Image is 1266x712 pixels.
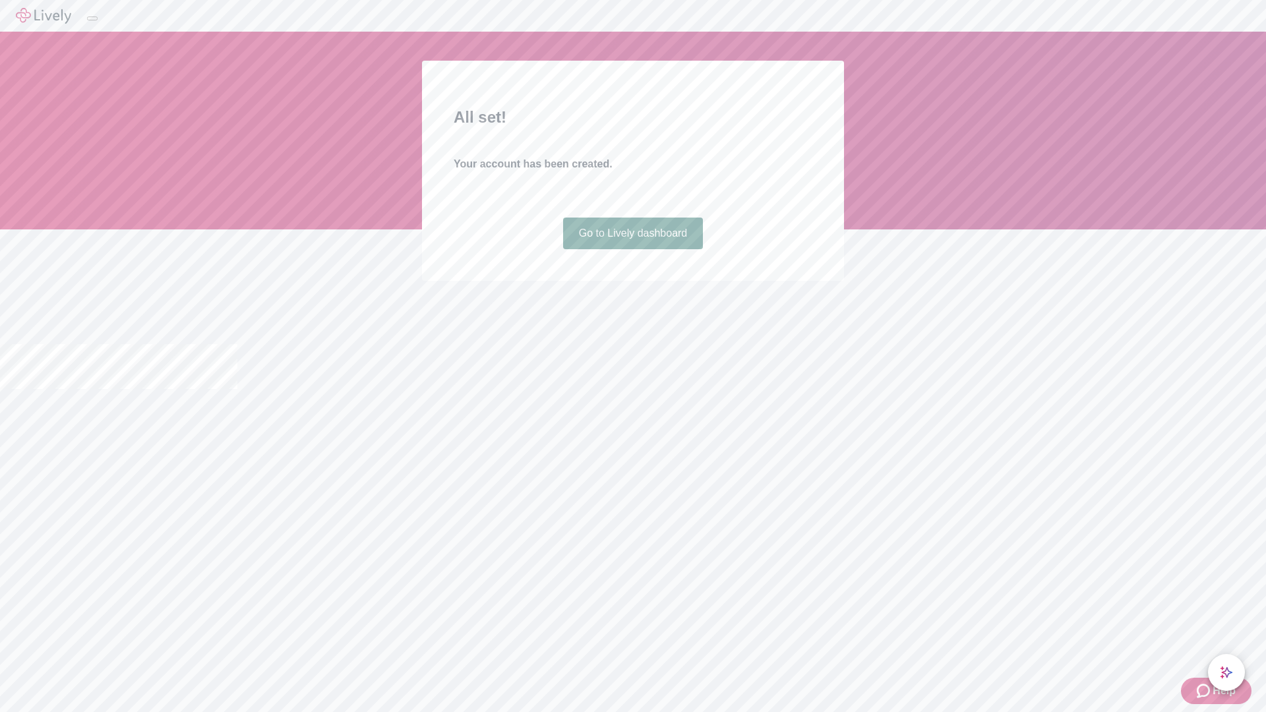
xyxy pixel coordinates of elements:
[1181,678,1251,704] button: Zendesk support iconHelp
[1213,683,1236,699] span: Help
[563,218,704,249] a: Go to Lively dashboard
[454,156,812,172] h4: Your account has been created.
[87,16,98,20] button: Log out
[1220,666,1233,679] svg: Lively AI Assistant
[1197,683,1213,699] svg: Zendesk support icon
[16,8,71,24] img: Lively
[454,105,812,129] h2: All set!
[1208,654,1245,691] button: chat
